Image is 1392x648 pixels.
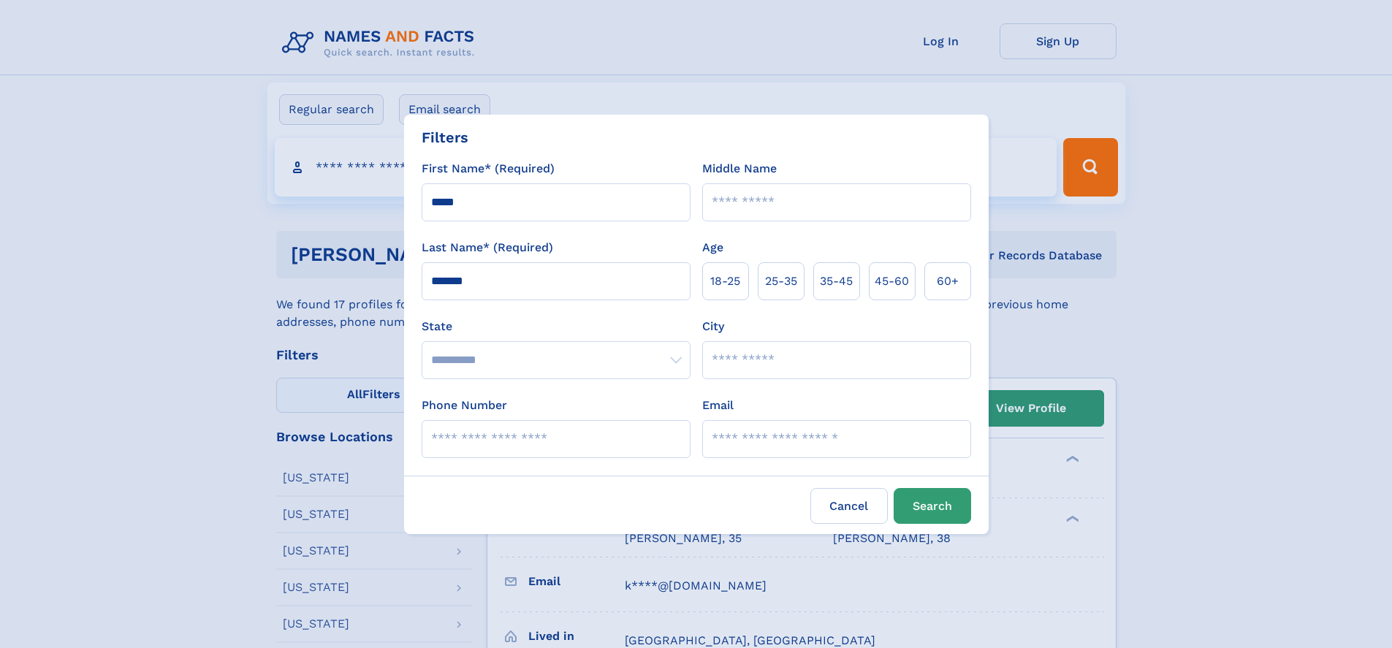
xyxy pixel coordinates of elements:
[894,488,971,524] button: Search
[710,272,740,290] span: 18‑25
[820,272,853,290] span: 35‑45
[810,488,888,524] label: Cancel
[702,239,723,256] label: Age
[422,160,555,178] label: First Name* (Required)
[875,272,909,290] span: 45‑60
[765,272,797,290] span: 25‑35
[422,318,691,335] label: State
[422,126,468,148] div: Filters
[422,397,507,414] label: Phone Number
[702,397,734,414] label: Email
[702,318,724,335] label: City
[937,272,959,290] span: 60+
[422,239,553,256] label: Last Name* (Required)
[702,160,777,178] label: Middle Name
